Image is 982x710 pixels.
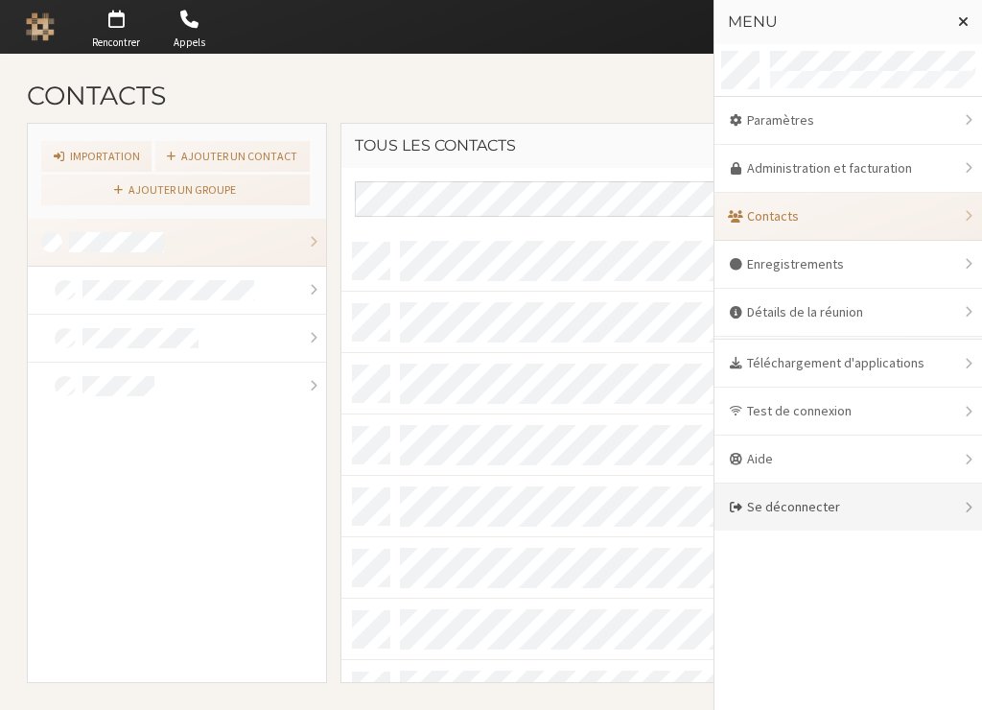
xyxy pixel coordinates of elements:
div: Enregistrements [714,241,982,289]
a: Ajouter un groupe [41,175,310,205]
div: Téléchargement d'applications [714,340,982,388]
div: Contacts [714,193,982,241]
span: Appels [155,35,222,51]
h2: Contacts [27,82,955,109]
div: Aide [714,436,982,484]
h3: Tous les contacts [355,137,941,154]
span: Rencontrer [82,35,150,51]
div: grid [341,230,954,682]
a: Importation [41,141,152,172]
h3: Menu [728,13,942,31]
div: Se déconnecter [714,484,982,531]
div: Détails de la réunion [714,289,982,337]
a: Administration et facturation [714,145,982,193]
a: Ajouter un contact [155,141,310,172]
img: Iotum [26,12,55,41]
div: Test de connexion [714,388,982,436]
div: Paramètres [714,97,982,145]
